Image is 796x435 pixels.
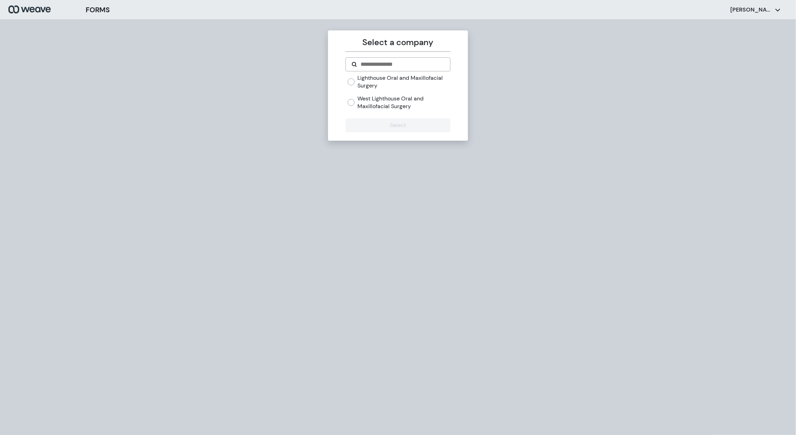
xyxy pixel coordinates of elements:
[357,95,450,110] label: West Lighthouse Oral and Maxillofacial Surgery
[346,36,450,49] p: Select a company
[357,74,450,89] label: Lighthouse Oral and Maxillofacial Surgery
[360,60,444,69] input: Search
[730,6,772,14] p: [PERSON_NAME]
[86,5,110,15] h3: FORMS
[346,118,450,132] button: Select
